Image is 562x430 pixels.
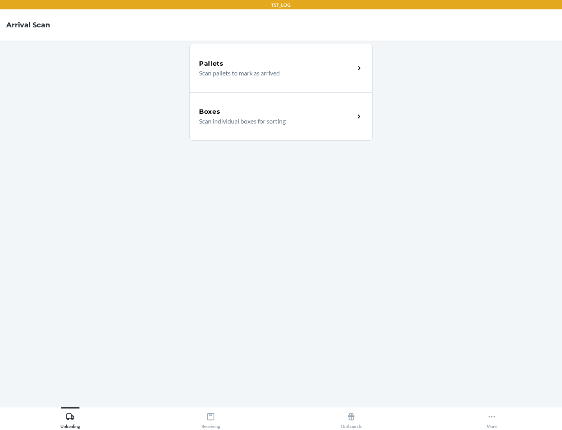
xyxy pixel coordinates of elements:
h5: Pallets [199,59,224,68]
p: Scan pallets to mark as arrived [199,68,349,78]
div: Unloading [60,409,80,429]
button: More [421,407,562,429]
a: BoxesScan individual boxes for sorting [189,92,373,141]
h4: Arrival Scan [6,20,50,30]
button: Outbounds [281,407,421,429]
div: Outbounds [341,409,362,429]
p: Scan individual boxes for sorting [199,116,349,126]
h5: Boxes [199,107,221,116]
div: More [487,409,497,429]
div: Receiving [201,409,220,429]
button: Receiving [140,407,281,429]
a: PalletsScan pallets to mark as arrived [189,44,373,92]
p: TST_LOG [271,2,291,9]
